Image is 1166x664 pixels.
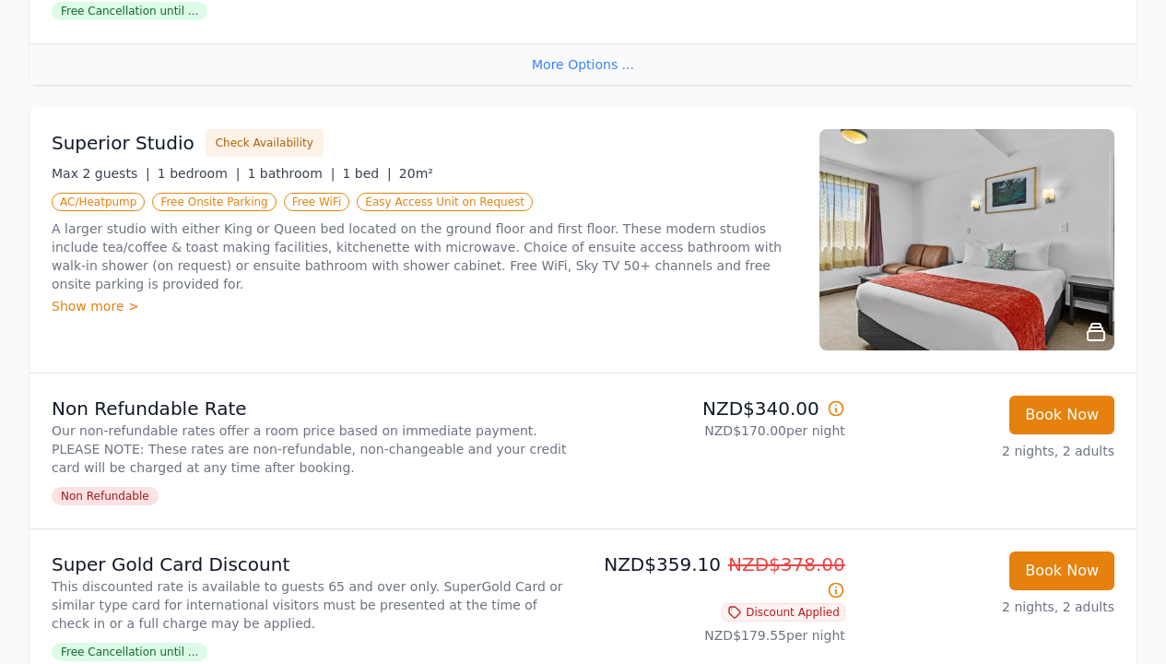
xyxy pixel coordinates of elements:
[52,643,207,661] span: Free Cancellation until ...
[247,166,335,181] span: 1 bathroom |
[591,626,845,645] p: NZD$179.55 per night
[52,487,159,505] span: Non Refundable
[52,219,797,293] p: A larger studio with either King or Queen bed located on the ground floor and first floor. These ...
[52,166,150,181] span: Max 2 guests |
[152,193,276,211] span: Free Onsite Parking
[728,553,845,575] span: NZD$378.00
[158,166,241,181] span: 1 bedroom |
[284,193,350,211] span: Free WiFi
[52,421,576,477] p: Our non-refundable rates offer a room price based on immediate payment. PLEASE NOTE: These rates ...
[206,129,324,157] button: Check Availability
[591,421,845,440] p: NZD$170.00 per night
[342,166,391,181] span: 1 bed |
[52,130,194,156] h3: Superior Studio
[399,166,433,181] span: 20m²
[1009,396,1114,434] button: Book Now
[591,551,845,603] p: NZD$359.10
[52,577,576,633] p: This discounted rate is available to guests 65 and over only. SuperGold Card or similar type card...
[722,603,845,622] span: Discount Applied
[860,598,1114,616] p: 2 nights, 2 adults
[29,43,1137,85] div: More Options ...
[860,442,1114,460] p: 2 nights, 2 adults
[357,193,533,211] span: Easy Access Unit on Request
[591,396,845,421] p: NZD$340.00
[52,396,576,421] p: Non Refundable Rate
[52,193,145,211] span: AC/Heatpump
[52,551,576,577] p: Super Gold Card Discount
[52,297,797,315] div: Show more >
[52,2,207,20] span: Free Cancellation until ...
[1009,551,1114,590] button: Book Now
